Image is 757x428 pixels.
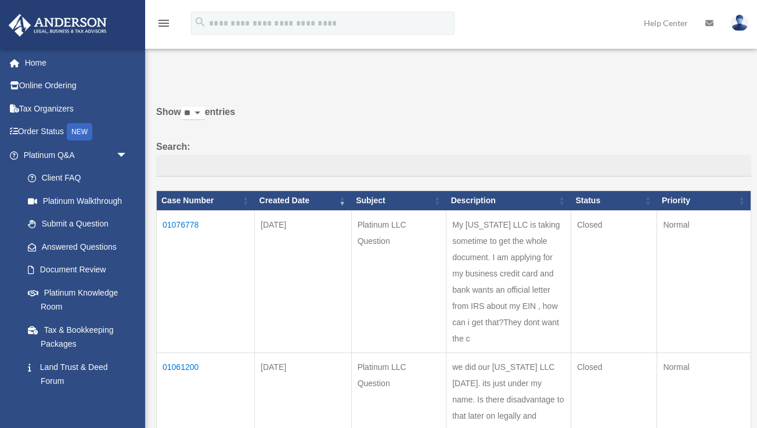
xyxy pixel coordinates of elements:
a: Online Ordering [8,74,145,98]
th: Case Number: activate to sort column ascending [157,191,255,211]
a: Platinum Walkthrough [16,189,139,213]
label: Show entries [156,104,751,132]
td: Closed [571,210,657,353]
a: Platinum Knowledge Room [16,281,139,318]
td: 01076778 [157,210,255,353]
a: Land Trust & Deed Forum [16,355,139,393]
th: Subject: activate to sort column ascending [351,191,446,211]
select: Showentries [181,107,205,120]
a: Tax Organizers [8,97,145,120]
a: Answered Questions [16,235,134,258]
span: arrow_drop_down [116,143,139,167]
label: Search: [156,139,751,177]
i: search [194,16,207,28]
a: Home [8,51,145,74]
th: Priority: activate to sort column ascending [657,191,751,211]
a: menu [157,20,171,30]
th: Created Date: activate to sort column ascending [255,191,352,211]
a: Platinum Q&Aarrow_drop_down [8,143,139,167]
a: Document Review [16,258,139,282]
a: Client FAQ [16,167,139,190]
a: Submit a Question [16,213,139,236]
div: NEW [67,123,92,141]
td: My [US_STATE] LLC is taking sometime to get the whole document. I am applying for my business cre... [446,210,571,353]
a: Tax & Bookkeeping Packages [16,318,139,355]
td: Platinum LLC Question [351,210,446,353]
th: Description: activate to sort column ascending [446,191,571,211]
a: Order StatusNEW [8,120,145,144]
img: User Pic [731,15,748,31]
th: Status: activate to sort column ascending [571,191,657,211]
img: Anderson Advisors Platinum Portal [5,14,110,37]
input: Search: [156,155,751,177]
td: [DATE] [255,210,352,353]
td: Normal [657,210,751,353]
i: menu [157,16,171,30]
